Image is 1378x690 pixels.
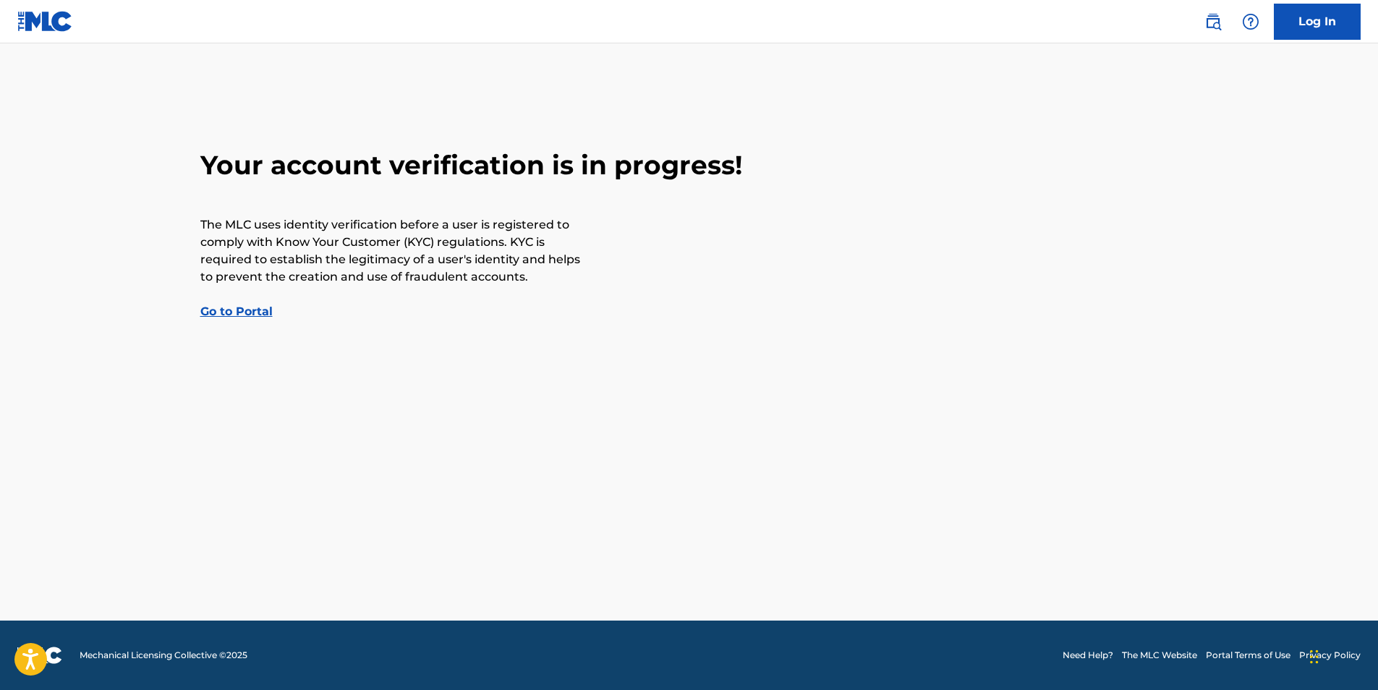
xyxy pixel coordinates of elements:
[200,304,273,318] a: Go to Portal
[17,11,73,32] img: MLC Logo
[1299,649,1361,662] a: Privacy Policy
[1242,13,1259,30] img: help
[1199,7,1228,36] a: Public Search
[1063,649,1113,662] a: Need Help?
[1236,7,1265,36] div: Help
[17,647,62,664] img: logo
[80,649,247,662] span: Mechanical Licensing Collective © 2025
[1206,649,1290,662] a: Portal Terms of Use
[200,216,584,286] p: The MLC uses identity verification before a user is registered to comply with Know Your Customer ...
[1310,635,1319,678] div: Drag
[1306,621,1378,690] iframe: Chat Widget
[1204,13,1222,30] img: search
[1274,4,1361,40] a: Log In
[1122,649,1197,662] a: The MLC Website
[200,149,1178,182] h2: Your account verification is in progress!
